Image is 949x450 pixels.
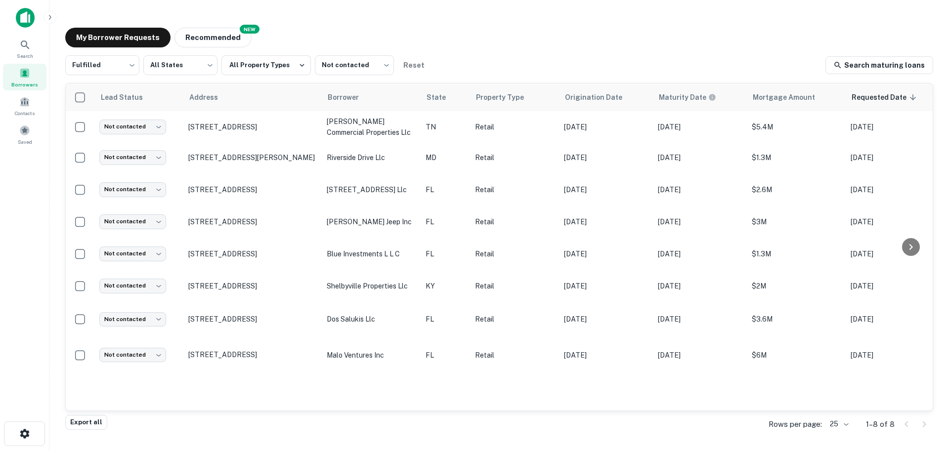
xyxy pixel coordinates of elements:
button: Reset [398,55,430,75]
p: [DATE] [851,314,935,325]
span: Property Type [476,91,537,103]
p: [DATE] [658,184,742,195]
div: Not contacted [99,182,166,197]
span: Requested Date [852,91,919,103]
th: Property Type [470,83,559,111]
p: [DATE] [851,216,935,227]
div: Not contacted [315,52,394,78]
p: [STREET_ADDRESS] [188,282,317,290]
p: [STREET_ADDRESS] [188,123,317,131]
p: FL [426,350,465,361]
div: All States [143,52,217,78]
p: [STREET_ADDRESS][PERSON_NAME] [188,153,317,162]
span: Address [189,91,231,103]
p: [DATE] [658,350,742,361]
p: [STREET_ADDRESS] [188,185,317,194]
span: Mortgage Amount [753,91,828,103]
p: Retail [475,281,554,291]
th: State [421,83,470,111]
span: Origination Date [565,91,635,103]
button: My Borrower Requests [65,28,171,47]
p: [DATE] [851,248,935,259]
p: riverside drive llc [327,152,416,163]
p: [DATE] [564,122,648,132]
th: Address [183,83,322,111]
p: $2M [752,281,841,291]
div: NEW [240,25,259,34]
a: Search [3,35,46,62]
p: FL [426,184,465,195]
h6: Maturity Date [659,92,706,103]
p: blue investments l l c [327,248,416,259]
p: [DATE] [851,184,935,195]
div: Not contacted [99,246,166,261]
a: Contacts [3,92,46,119]
p: [DATE] [564,350,648,361]
p: [DATE] [851,281,935,291]
span: State [427,91,459,103]
div: Not contacted [99,279,166,293]
p: $1.3M [752,152,841,163]
iframe: Chat Widget [900,371,949,418]
p: [DATE] [564,152,648,163]
p: [DATE] [564,314,648,325]
p: [DATE] [851,152,935,163]
th: Origination Date [559,83,653,111]
div: 25 [826,417,850,431]
p: [DATE] [658,122,742,132]
p: [DATE] [658,152,742,163]
div: Not contacted [99,312,166,327]
p: malo ventures inc [327,350,416,361]
span: Contacts [15,109,35,117]
p: $1.3M [752,248,841,259]
a: Borrowers [3,64,46,90]
p: [STREET_ADDRESS] [188,315,317,324]
p: Retail [475,248,554,259]
p: [DATE] [658,216,742,227]
th: Maturity dates displayed may be estimated. Please contact the lender for the most accurate maturi... [653,83,747,111]
p: Retail [475,152,554,163]
p: [STREET_ADDRESS] llc [327,184,416,195]
button: All Property Types [221,55,311,75]
p: Retail [475,184,554,195]
div: Not contacted [99,348,166,362]
p: [DATE] [851,350,935,361]
p: 1–8 of 8 [866,418,895,430]
span: Search [17,52,33,60]
button: Recommended [174,28,252,47]
div: Not contacted [99,120,166,134]
span: Saved [18,138,32,146]
p: $2.6M [752,184,841,195]
p: [DATE] [564,184,648,195]
p: $3M [752,216,841,227]
div: Maturity dates displayed may be estimated. Please contact the lender for the most accurate maturi... [659,92,716,103]
a: Saved [3,121,46,148]
p: $3.6M [752,314,841,325]
p: [DATE] [658,281,742,291]
th: Requested Date [846,83,940,111]
p: FL [426,314,465,325]
p: [STREET_ADDRESS] [188,350,317,359]
p: $6M [752,350,841,361]
p: [STREET_ADDRESS] [188,249,317,258]
p: shelbyville properties llc [327,281,416,291]
p: $5.4M [752,122,841,132]
th: Borrower [322,83,421,111]
div: Fulfilled [65,52,139,78]
p: Retail [475,122,554,132]
p: [DATE] [564,281,648,291]
p: Retail [475,216,554,227]
p: dos salukis llc [327,314,416,325]
p: Rows per page: [769,418,822,430]
p: FL [426,216,465,227]
div: Not contacted [99,214,166,229]
p: [PERSON_NAME] commercial properties llc [327,116,416,138]
p: [PERSON_NAME] jeep inc [327,216,416,227]
p: [DATE] [658,314,742,325]
span: Maturity dates displayed may be estimated. Please contact the lender for the most accurate maturi... [659,92,729,103]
